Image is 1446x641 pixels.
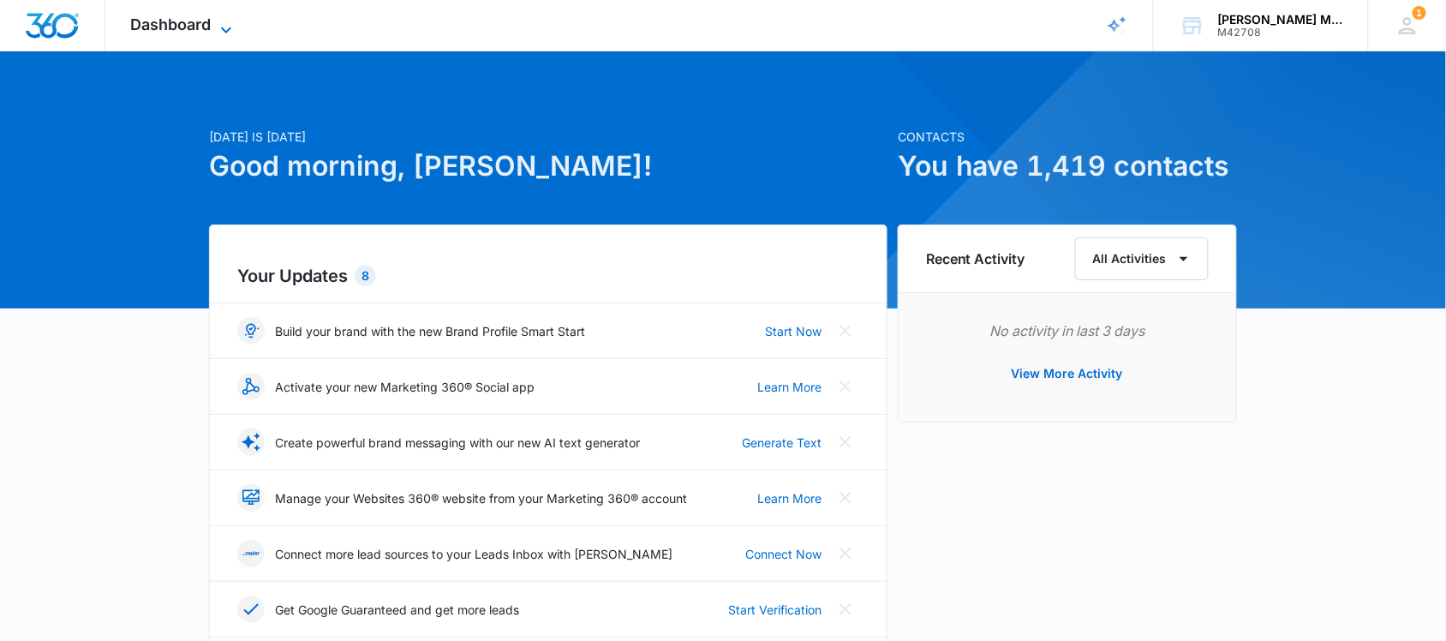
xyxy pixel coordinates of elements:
[1075,237,1209,280] button: All Activities
[209,128,887,146] p: [DATE] is [DATE]
[832,540,859,567] button: Close
[728,601,822,619] a: Start Verification
[757,489,822,507] a: Learn More
[1218,13,1343,27] div: account name
[1413,6,1426,20] span: 1
[832,484,859,512] button: Close
[1413,6,1426,20] div: notifications count
[209,146,887,187] h1: Good morning, [PERSON_NAME]!
[275,434,640,452] p: Create powerful brand messaging with our new AI text generator
[898,128,1237,146] p: Contacts
[745,545,822,563] a: Connect Now
[757,378,822,396] a: Learn More
[898,146,1237,187] h1: You have 1,419 contacts
[832,373,859,400] button: Close
[131,15,212,33] span: Dashboard
[832,596,859,623] button: Close
[1218,27,1343,39] div: account id
[275,545,672,563] p: Connect more lead sources to your Leads Inbox with [PERSON_NAME]
[832,428,859,456] button: Close
[832,317,859,344] button: Close
[275,489,687,507] p: Manage your Websites 360® website from your Marketing 360® account
[995,353,1140,394] button: View More Activity
[275,601,519,619] p: Get Google Guaranteed and get more leads
[275,378,535,396] p: Activate your new Marketing 360® Social app
[742,434,822,452] a: Generate Text
[355,266,376,286] div: 8
[765,322,822,340] a: Start Now
[926,320,1209,341] p: No activity in last 3 days
[237,263,859,289] h2: Your Updates
[926,249,1025,269] h6: Recent Activity
[275,322,585,340] p: Build your brand with the new Brand Profile Smart Start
